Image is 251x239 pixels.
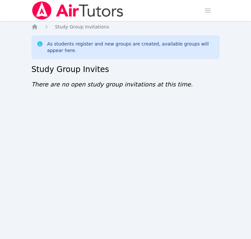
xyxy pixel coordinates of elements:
[55,24,109,30] a: Study Group Invitations
[31,1,124,20] img: Air Tutors
[47,41,214,54] div: As students register and new groups are created, available groups will appear here.
[31,24,220,30] nav: Breadcrumb
[31,81,193,88] span: There are no open study group invitations at this time.
[31,64,220,75] h2: Study Group Invites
